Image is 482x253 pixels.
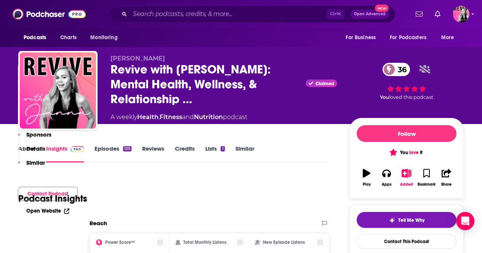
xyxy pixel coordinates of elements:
[351,10,389,19] button: Open AdvancedNew
[382,182,392,187] div: Apps
[380,94,389,100] span: You
[436,30,464,45] button: open menu
[13,7,86,21] img: Podchaser - Follow, Share and Rate Podcasts
[346,32,376,43] span: For Business
[175,145,195,162] a: Credits
[26,159,45,166] p: Similar
[398,217,424,223] span: Tell Me Why
[55,30,81,45] a: Charts
[194,113,223,121] a: Nutrition
[94,145,131,162] a: Episodes125
[416,164,436,191] button: Bookmark
[357,212,456,228] button: tell me why sparkleTell Me Why
[409,150,419,156] span: love
[205,145,224,162] a: Lists1
[137,113,159,121] a: Health
[18,159,45,173] button: Similar
[85,30,127,45] button: open menu
[363,182,371,187] div: Play
[441,32,454,43] span: More
[349,55,464,108] div: 36Youloved this podcast
[20,53,96,129] img: Revive with Janna: Mental Health, Wellness, & Relationship Insights
[340,30,385,45] button: open menu
[437,164,456,191] button: Share
[24,32,46,43] span: Podcasts
[391,150,422,156] span: You it
[357,145,456,160] button: You love it
[105,240,135,245] h2: Power Score™
[357,164,376,191] button: Play
[389,94,433,100] span: loved this podcast
[400,182,413,187] div: Added
[389,217,395,223] img: tell me why sparkle
[60,32,77,43] span: Charts
[130,8,327,20] input: Search podcasts, credits, & more...
[354,12,386,16] span: Open Advanced
[456,212,474,230] div: Open Intercom Messenger
[418,182,436,187] div: Bookmark
[397,164,416,191] button: Added
[123,146,131,151] div: 125
[432,8,444,21] a: Show notifications dropdown
[110,55,165,62] span: [PERSON_NAME]
[357,234,456,249] a: Contact This Podcast
[383,63,410,76] a: 36
[376,164,396,191] button: Apps
[90,32,117,43] span: Monitoring
[183,240,226,245] h2: Total Monthly Listens
[453,6,469,22] span: Logged in as jannajohnson
[26,208,69,214] a: Open Website
[453,6,469,22] button: Show profile menu
[90,220,107,227] h2: Reach
[182,113,194,121] span: and
[26,145,45,152] p: Details
[235,145,254,162] a: Similar
[327,9,344,19] span: Ctrl K
[375,5,389,12] span: New
[315,82,334,86] span: Claimed
[390,32,426,43] span: For Podcasters
[142,145,164,162] a: Reviews
[18,145,45,159] button: Details
[160,113,182,121] a: Fitness
[18,30,56,45] button: open menu
[390,63,410,76] span: 36
[385,30,437,45] button: open menu
[441,182,452,187] div: Share
[263,240,305,245] h2: New Episode Listens
[357,125,456,142] button: Follow
[109,5,396,23] div: Search podcasts, credits, & more...
[110,113,247,122] div: A weekly podcast
[159,113,160,121] span: ,
[453,6,469,22] img: User Profile
[413,8,426,21] a: Show notifications dropdown
[18,187,78,201] button: Contact Podcast
[221,146,224,151] div: 1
